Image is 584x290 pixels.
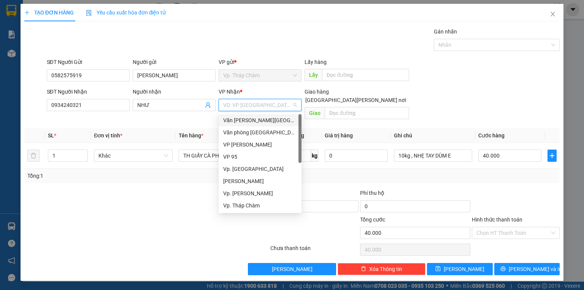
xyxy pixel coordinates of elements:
[48,132,54,139] span: SL
[205,102,211,108] span: user-add
[305,107,325,119] span: Giao
[219,175,302,187] div: An Dương Vương
[24,10,30,15] span: plus
[548,153,556,159] span: plus
[219,163,302,175] div: Vp. Đà Lạt
[86,10,166,16] span: Yêu cầu xuất hóa đơn điện tử
[219,114,302,126] div: Văn phòng Tân Phú
[47,58,130,66] div: SĐT Người Gửi
[223,177,297,185] div: [PERSON_NAME]
[322,69,409,81] input: Dọc đường
[81,151,86,156] span: up
[219,139,302,151] div: VP Đức Trọng
[338,263,425,275] button: deleteXóa Thông tin
[547,150,557,162] button: plus
[311,150,319,162] span: kg
[360,217,385,223] span: Tổng cước
[427,263,493,275] button: save[PERSON_NAME]
[435,266,441,272] span: save
[305,89,329,95] span: Giao hàng
[509,265,562,273] span: [PERSON_NAME] và In
[133,88,216,96] div: Người nhận
[94,132,122,139] span: Đơn vị tính
[391,128,475,143] th: Ghi chú
[542,4,563,25] button: Close
[219,151,302,163] div: VP 95
[24,10,74,16] span: TẠO ĐƠN HÀNG
[500,266,506,272] span: printer
[223,70,297,81] span: Vp. Tháp Chàm
[444,265,484,273] span: [PERSON_NAME]
[179,150,257,162] input: VD: Bàn, Ghế
[325,150,388,162] input: 0
[478,132,505,139] span: Cước hàng
[47,88,130,96] div: SĐT Người Nhận
[219,126,302,139] div: Văn phòng Nha Trang
[179,132,203,139] span: Tên hàng
[219,58,302,66] div: VP gửi
[219,187,302,199] div: Vp. Phan Rang
[494,263,560,275] button: printer[PERSON_NAME] và In
[360,189,470,200] div: Phí thu hộ
[223,165,297,173] div: Vp. [GEOGRAPHIC_DATA]
[219,89,240,95] span: VP Nhận
[27,150,40,162] button: delete
[550,11,556,17] span: close
[219,199,302,212] div: Vp. Tháp Chàm
[81,156,86,161] span: down
[472,217,522,223] label: Hình thức thanh toán
[133,58,216,66] div: Người gửi
[27,172,226,180] div: Tổng: 1
[325,107,409,119] input: Dọc đường
[302,96,409,104] span: [GEOGRAPHIC_DATA][PERSON_NAME] nơi
[223,128,297,137] div: Văn phòng [GEOGRAPHIC_DATA]
[394,150,472,162] input: Ghi Chú
[270,244,359,257] div: Chưa thanh toán
[305,59,327,65] span: Lấy hàng
[248,263,336,275] button: [PERSON_NAME]
[325,132,353,139] span: Giá trị hàng
[223,140,297,149] div: VP [PERSON_NAME]
[79,150,87,156] span: Increase Value
[223,116,297,124] div: Văn [PERSON_NAME][GEOGRAPHIC_DATA][PERSON_NAME]
[79,156,87,161] span: Decrease Value
[98,150,168,161] span: Khác
[369,265,402,273] span: Xóa Thông tin
[223,153,297,161] div: VP 95
[223,189,297,198] div: Vp. [PERSON_NAME]
[361,266,366,272] span: delete
[86,10,92,16] img: icon
[272,265,313,273] span: [PERSON_NAME]
[305,69,322,81] span: Lấy
[10,49,42,85] b: An Anh Limousine
[49,11,73,73] b: Biên nhận gởi hàng hóa
[223,201,297,210] div: Vp. Tháp Chàm
[434,29,457,35] label: Gán nhãn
